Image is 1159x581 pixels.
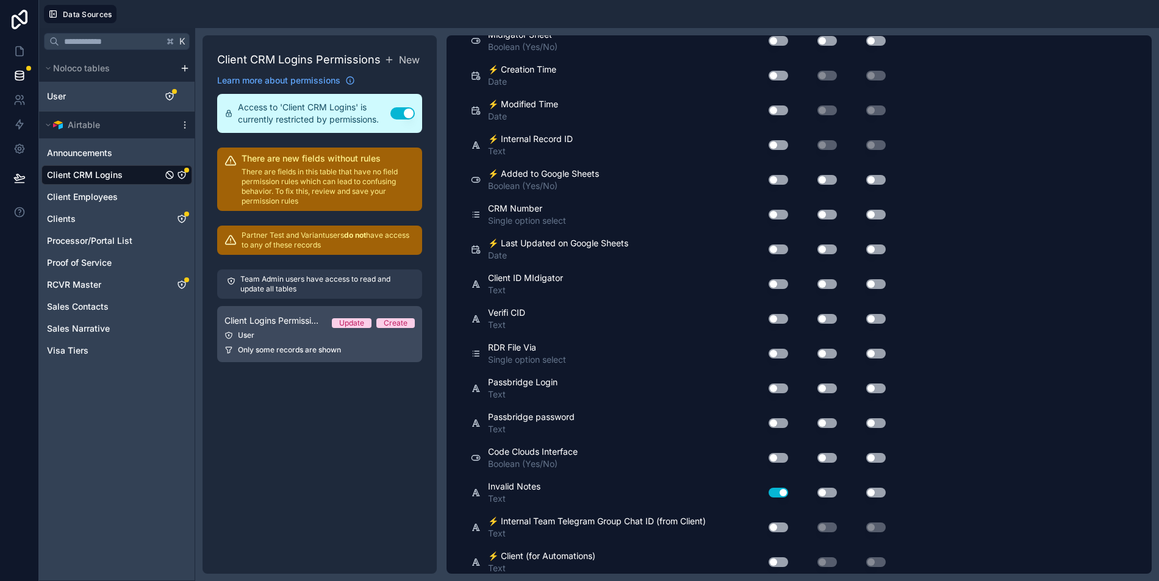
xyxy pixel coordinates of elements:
[488,423,575,435] span: Text
[242,152,415,165] h2: There are new fields without rules
[488,249,628,262] span: Date
[488,237,628,249] span: ⚡️ Last Updated on Google Sheets
[224,330,415,340] div: User
[242,230,415,250] p: Partner Test and Variant users have access to any of these records
[488,63,556,76] span: ⚡️ Creation Time
[488,180,599,192] span: Boolean (Yes/No)
[217,74,340,87] span: Learn more about permissions
[488,458,578,470] span: Boolean (Yes/No)
[488,376,558,388] span: Passbridge Login
[488,388,558,401] span: Text
[344,230,366,240] strong: do not
[242,167,415,206] p: There are fields in this table that have no field permission rules which can lead to confusing be...
[44,5,117,23] button: Data Sources
[488,341,566,354] span: RDR File Via
[488,110,558,123] span: Date
[488,272,563,284] span: Client ID MIdigator
[488,202,566,215] span: CRM Number
[488,145,573,157] span: Text
[488,411,575,423] span: Passbridge password
[240,274,412,294] p: Team Admin users have access to read and update all tables
[488,41,558,53] span: Boolean (Yes/No)
[217,306,422,362] a: Client Logins Permission 1UpdateCreateUserOnly some records are shown
[488,133,573,145] span: ⚡️ Internal Record ID
[488,98,558,110] span: ⚡️ Modified Time
[399,52,420,67] span: New
[488,284,563,296] span: Text
[488,354,566,366] span: Single option select
[488,480,540,493] span: Invalid Notes
[217,51,381,68] h1: Client CRM Logins Permissions
[488,168,599,180] span: ⚡️ Added to Google Sheets
[488,515,706,527] span: ⚡️ Internal Team Telegram Group Chat ID (from Client)
[238,345,341,355] span: Only some records are shown
[488,550,595,562] span: ⚡️ Client (for Automations)
[339,318,364,328] div: Update
[488,319,525,331] span: Text
[238,101,390,126] span: Access to 'Client CRM Logins' is currently restricted by permissions.
[488,527,706,540] span: Text
[488,215,566,227] span: Single option select
[224,315,322,327] span: Client Logins Permission 1
[488,446,578,458] span: Code Clouds Interface
[488,562,595,574] span: Text
[63,10,112,19] span: Data Sources
[488,307,525,319] span: Verifi CID
[488,493,540,505] span: Text
[178,37,187,46] span: K
[382,50,422,70] button: New
[488,76,556,88] span: Date
[217,74,355,87] a: Learn more about permissions
[384,318,407,328] div: Create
